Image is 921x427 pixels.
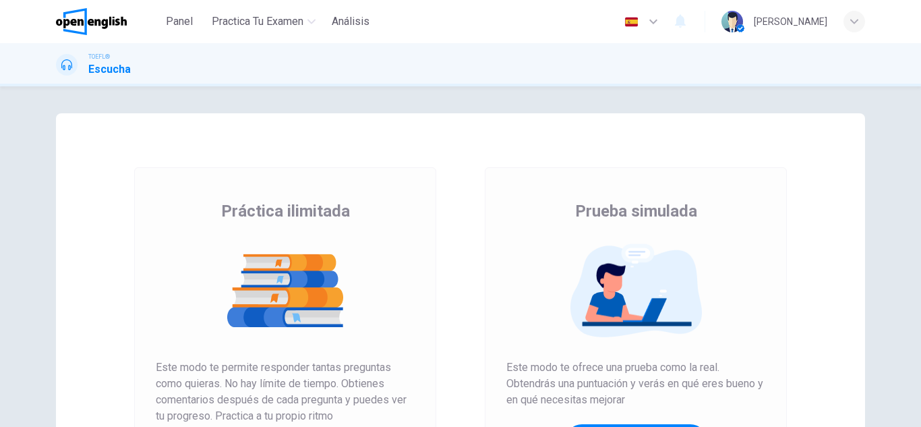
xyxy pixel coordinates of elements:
img: OpenEnglish logo [56,8,127,35]
span: TOEFL® [88,52,110,61]
span: Este modo te permite responder tantas preguntas como quieras. No hay límite de tiempo. Obtienes c... [156,360,415,424]
div: [PERSON_NAME] [754,13,827,30]
button: Análisis [326,9,375,34]
span: Prueba simulada [575,200,697,222]
a: OpenEnglish logo [56,8,158,35]
img: Profile picture [721,11,743,32]
button: Panel [158,9,201,34]
img: es [623,17,640,27]
span: Panel [166,13,193,30]
span: Practica tu examen [212,13,303,30]
h1: Escucha [88,61,131,78]
span: Este modo te ofrece una prueba como la real. Obtendrás una puntuación y verás en qué eres bueno y... [506,360,765,408]
button: Practica tu examen [206,9,321,34]
span: Análisis [332,13,369,30]
span: Práctica ilimitada [221,200,350,222]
